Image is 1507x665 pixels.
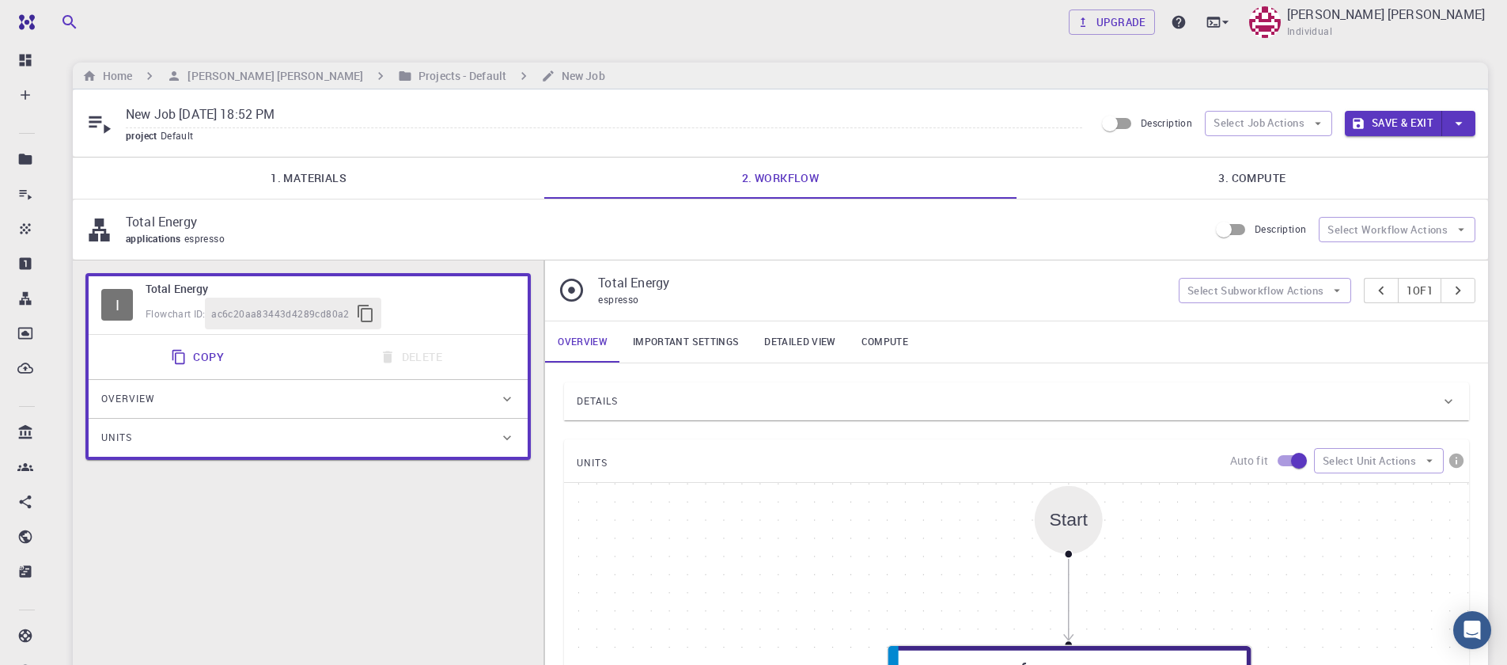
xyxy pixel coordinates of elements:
[211,306,350,322] span: ac6c20aa83443d4289cd80a2
[126,232,184,245] span: applications
[1444,448,1469,473] button: info
[412,67,506,85] h6: Projects - Default
[1287,24,1332,40] span: Individual
[1050,510,1088,530] div: Start
[1017,158,1488,199] a: 3. Compute
[1179,278,1352,303] button: Select Subworkflow Actions
[101,386,155,412] span: Overview
[184,232,231,245] span: espresso
[1230,453,1268,469] p: Auto fit
[555,67,605,85] h6: New Job
[598,273,1165,292] p: Total Energy
[101,425,132,450] span: Units
[1205,111,1332,136] button: Select Job Actions
[577,389,618,414] span: Details
[1069,9,1155,35] a: Upgrade
[73,158,544,199] a: 1. Materials
[126,129,161,142] span: project
[1364,278,1475,303] div: pager
[752,321,848,363] a: Detailed view
[89,419,528,457] div: Units
[1141,116,1192,129] span: Description
[126,212,1196,231] p: Total Energy
[1319,217,1475,242] button: Select Workflow Actions
[1453,611,1491,649] div: Open Intercom Messenger
[1398,278,1441,303] button: 1of1
[146,307,205,320] span: Flowchart ID:
[161,129,200,142] span: Default
[101,289,133,321] div: I
[577,450,608,476] span: UNITS
[1255,222,1306,235] span: Description
[598,293,638,306] span: espresso
[564,382,1469,420] div: Details
[101,289,133,321] span: Idle
[545,321,620,363] a: Overview
[146,280,515,298] h6: Total Energy
[544,158,1016,199] a: 2. Workflow
[181,67,363,85] h6: [PERSON_NAME] [PERSON_NAME]
[1035,486,1103,554] div: Start
[89,380,528,418] div: Overview
[1249,6,1281,38] img: Sanjay Kumar Mahla
[97,67,132,85] h6: Home
[849,321,921,363] a: Compute
[79,67,608,85] nav: breadcrumb
[1287,5,1485,24] p: [PERSON_NAME] [PERSON_NAME]
[1345,111,1442,136] button: Save & Exit
[161,341,237,373] button: Copy
[1314,448,1444,473] button: Select Unit Actions
[620,321,752,363] a: Important settings
[13,14,35,30] img: logo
